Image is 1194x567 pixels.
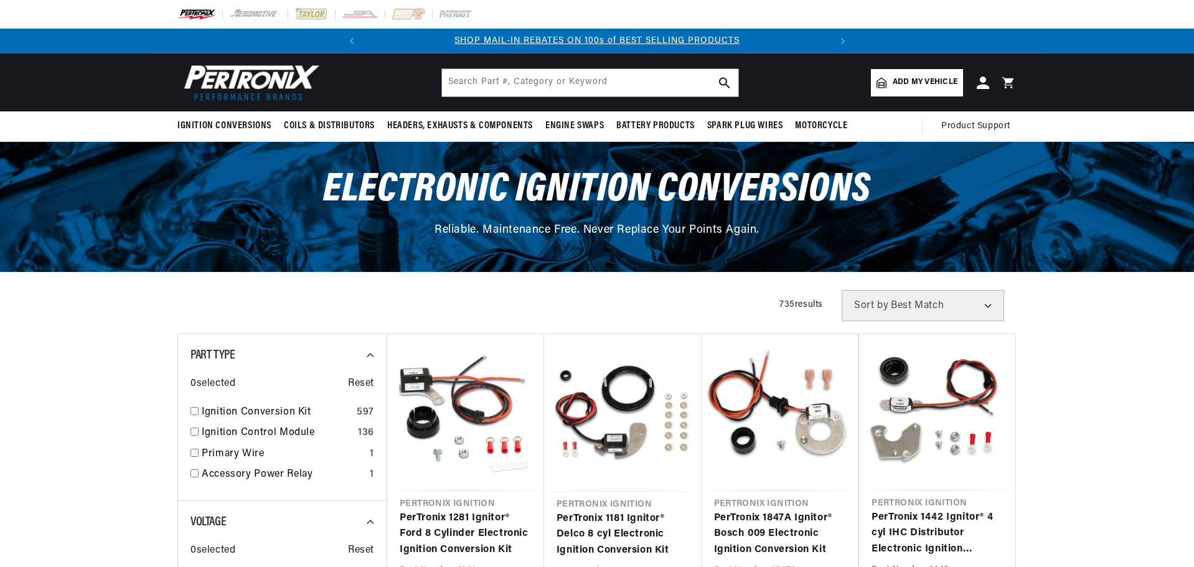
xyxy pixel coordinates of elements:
img: Pertronix [177,61,321,104]
a: PerTronix 1442 Ignitor® 4 cyl IHC Distributor Electronic Ignition Conversion Kit [872,510,1003,558]
button: Translation missing: en.sections.announcements.previous_announcement [339,29,364,54]
span: Motorcycle [795,119,847,133]
a: Accessory Power Relay [202,467,365,483]
div: 597 [357,405,374,421]
a: Ignition Control Module [202,425,353,441]
span: Electronic Ignition Conversions [323,170,871,210]
button: Translation missing: en.sections.announcements.next_announcement [830,29,855,54]
summary: Headers, Exhausts & Components [381,111,539,141]
span: 0 selected [190,376,235,392]
span: Ignition Conversions [177,119,271,133]
span: Coils & Distributors [284,119,375,133]
div: 1 [370,467,374,483]
span: Add my vehicle [893,77,957,88]
div: 1 of 2 [364,34,830,48]
a: PerTronix 1181 Ignitor® Delco 8 cyl Electronic Ignition Conversion Kit [557,511,689,559]
select: Sort by [842,290,1004,321]
span: Engine Swaps [545,119,604,133]
span: 0 selected [190,543,235,559]
span: Reset [348,543,374,559]
a: SHOP MAIL-IN REBATES ON 100s of BEST SELLING PRODUCTS [454,36,740,45]
span: Voltage [190,516,226,528]
button: search button [711,69,738,96]
summary: Motorcycle [789,111,853,141]
input: Search Part #, Category or Keyword [442,69,738,96]
slideshow-component: Translation missing: en.sections.announcements.announcement_bar [146,29,1048,54]
div: Announcement [364,34,830,48]
summary: Battery Products [610,111,701,141]
a: Ignition Conversion Kit [202,405,352,421]
div: 136 [358,425,374,441]
span: Battery Products [616,119,695,133]
div: 1 [370,446,374,462]
span: 735 results [779,300,823,309]
span: Product Support [941,119,1010,133]
summary: Product Support [941,111,1017,141]
a: Add my vehicle [871,69,963,96]
span: Headers, Exhausts & Components [387,119,533,133]
span: Sort by [854,301,888,311]
a: PerTronix 1281 Ignitor® Ford 8 Cylinder Electronic Ignition Conversion Kit [400,510,532,558]
a: Primary Wire [202,446,365,462]
span: Reliable. Maintenance Free. Never Replace Your Points Again. [435,225,759,236]
summary: Coils & Distributors [278,111,381,141]
span: Reset [348,376,374,392]
span: Part Type [190,349,235,362]
summary: Ignition Conversions [177,111,278,141]
summary: Engine Swaps [539,111,610,141]
a: PerTronix 1847A Ignitor® Bosch 009 Electronic Ignition Conversion Kit [714,510,846,558]
summary: Spark Plug Wires [701,111,789,141]
span: Spark Plug Wires [707,119,783,133]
